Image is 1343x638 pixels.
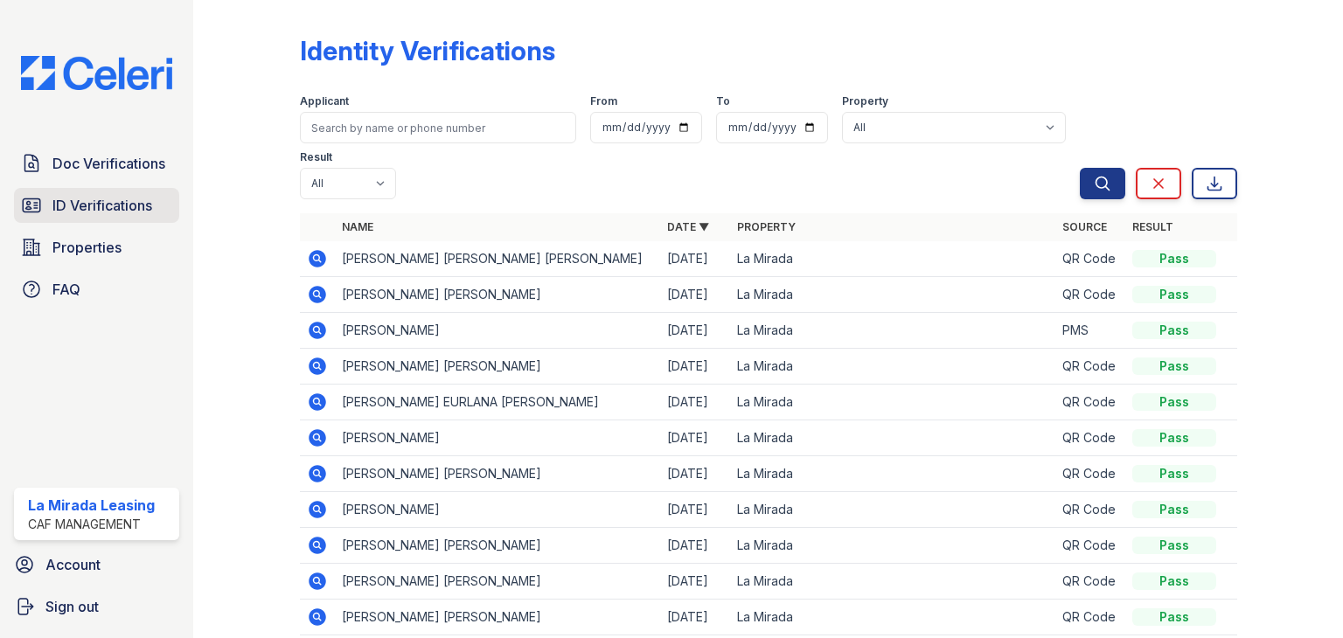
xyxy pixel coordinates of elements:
[730,277,1055,313] td: La Mirada
[730,528,1055,564] td: La Mirada
[335,349,660,385] td: [PERSON_NAME] [PERSON_NAME]
[28,516,155,533] div: CAF Management
[300,94,349,108] label: Applicant
[52,279,80,300] span: FAQ
[1132,250,1216,267] div: Pass
[660,528,730,564] td: [DATE]
[14,188,179,223] a: ID Verifications
[660,420,730,456] td: [DATE]
[1055,528,1125,564] td: QR Code
[667,220,709,233] a: Date ▼
[52,153,165,174] span: Doc Verifications
[590,94,617,108] label: From
[660,456,730,492] td: [DATE]
[1062,220,1107,233] a: Source
[335,492,660,528] td: [PERSON_NAME]
[52,195,152,216] span: ID Verifications
[7,547,186,582] a: Account
[730,420,1055,456] td: La Mirada
[7,589,186,624] a: Sign out
[335,313,660,349] td: [PERSON_NAME]
[660,313,730,349] td: [DATE]
[342,220,373,233] a: Name
[335,528,660,564] td: [PERSON_NAME] [PERSON_NAME]
[660,241,730,277] td: [DATE]
[7,56,186,90] img: CE_Logo_Blue-a8612792a0a2168367f1c8372b55b34899dd931a85d93a1a3d3e32e68fde9ad4.png
[730,349,1055,385] td: La Mirada
[660,277,730,313] td: [DATE]
[335,385,660,420] td: [PERSON_NAME] EURLANA [PERSON_NAME]
[730,456,1055,492] td: La Mirada
[1132,393,1216,411] div: Pass
[1055,313,1125,349] td: PMS
[1055,241,1125,277] td: QR Code
[335,456,660,492] td: [PERSON_NAME] [PERSON_NAME]
[1055,492,1125,528] td: QR Code
[1055,420,1125,456] td: QR Code
[730,564,1055,600] td: La Mirada
[300,35,555,66] div: Identity Verifications
[300,150,332,164] label: Result
[335,420,660,456] td: [PERSON_NAME]
[1132,429,1216,447] div: Pass
[730,600,1055,635] td: La Mirada
[730,313,1055,349] td: La Mirada
[335,564,660,600] td: [PERSON_NAME] [PERSON_NAME]
[14,230,179,265] a: Properties
[1132,501,1216,518] div: Pass
[730,492,1055,528] td: La Mirada
[1055,349,1125,385] td: QR Code
[1132,357,1216,375] div: Pass
[660,349,730,385] td: [DATE]
[716,94,730,108] label: To
[1132,465,1216,482] div: Pass
[1055,456,1125,492] td: QR Code
[14,146,179,181] a: Doc Verifications
[1132,572,1216,590] div: Pass
[737,220,796,233] a: Property
[1055,277,1125,313] td: QR Code
[14,272,179,307] a: FAQ
[730,241,1055,277] td: La Mirada
[1055,600,1125,635] td: QR Code
[1132,608,1216,626] div: Pass
[730,385,1055,420] td: La Mirada
[28,495,155,516] div: La Mirada Leasing
[1055,385,1125,420] td: QR Code
[1055,564,1125,600] td: QR Code
[45,596,99,617] span: Sign out
[300,112,576,143] input: Search by name or phone number
[1132,286,1216,303] div: Pass
[660,564,730,600] td: [DATE]
[660,492,730,528] td: [DATE]
[335,241,660,277] td: [PERSON_NAME] [PERSON_NAME] [PERSON_NAME]
[660,600,730,635] td: [DATE]
[660,385,730,420] td: [DATE]
[335,600,660,635] td: [PERSON_NAME] [PERSON_NAME]
[45,554,101,575] span: Account
[1132,322,1216,339] div: Pass
[842,94,888,108] label: Property
[1132,220,1173,233] a: Result
[335,277,660,313] td: [PERSON_NAME] [PERSON_NAME]
[1132,537,1216,554] div: Pass
[52,237,122,258] span: Properties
